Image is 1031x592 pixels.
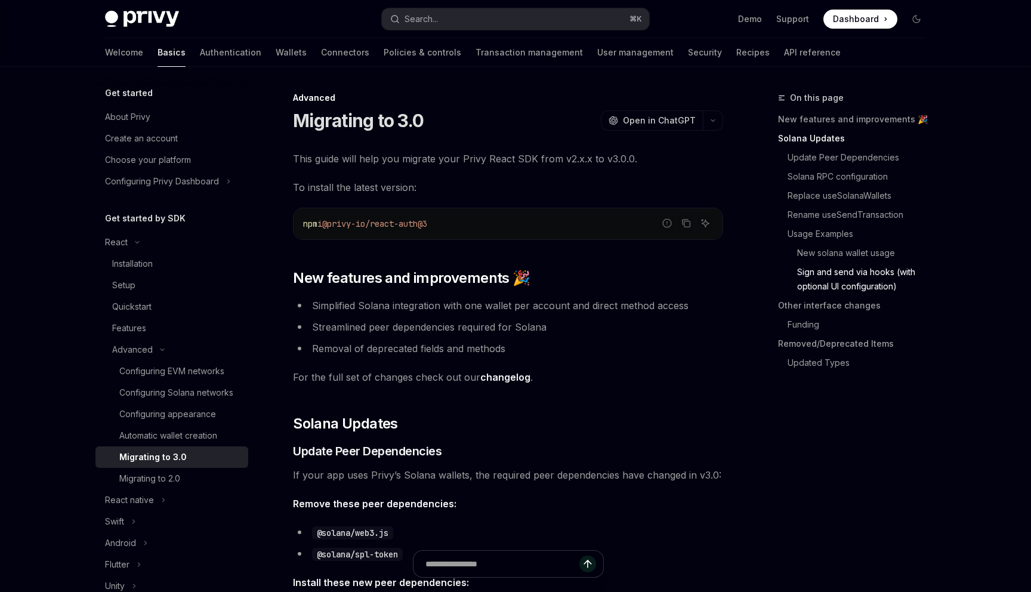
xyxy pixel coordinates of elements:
a: Create an account [95,128,248,149]
h5: Get started by SDK [105,211,186,226]
span: To install the latest version: [293,179,723,196]
a: Configuring EVM networks [95,360,248,382]
span: Dashboard [833,13,879,25]
div: Configuring EVM networks [119,364,224,378]
a: Dashboard [823,10,897,29]
button: Toggle Flutter section [95,554,248,575]
li: Simplified Solana integration with one wallet per account and direct method access [293,297,723,314]
a: Automatic wallet creation [95,425,248,446]
a: User management [597,38,674,67]
a: Basics [158,38,186,67]
input: Ask a question... [425,551,579,577]
div: Setup [112,278,135,292]
a: Sign and send via hooks (with optional UI configuration) [778,263,936,296]
button: Ask AI [697,215,713,231]
strong: Remove these peer dependencies: [293,498,456,510]
div: Swift [105,514,124,529]
span: npm [303,218,317,229]
a: Update Peer Dependencies [778,148,936,167]
button: Toggle Advanced section [95,339,248,360]
a: Quickstart [95,296,248,317]
a: Rename useSendTransaction [778,205,936,224]
span: Solana Updates [293,414,398,433]
a: Transaction management [476,38,583,67]
button: Open in ChatGPT [601,110,703,131]
div: Configuring appearance [119,407,216,421]
span: New features and improvements 🎉 [293,269,530,288]
code: @solana/web3.js [312,526,393,539]
a: Choose your platform [95,149,248,171]
span: Open in ChatGPT [623,115,696,127]
a: Demo [738,13,762,25]
span: This guide will help you migrate your Privy React SDK from v2.x.x to v3.0.0. [293,150,723,167]
a: Authentication [200,38,261,67]
div: Installation [112,257,153,271]
div: Features [112,321,146,335]
div: Migrating to 3.0 [119,450,187,464]
h1: Migrating to 3.0 [293,110,424,131]
div: Advanced [112,343,153,357]
span: Update Peer Dependencies [293,443,442,460]
li: Streamlined peer dependencies required for Solana [293,319,723,335]
button: Toggle React native section [95,489,248,511]
a: Other interface changes [778,296,936,315]
a: Updated Types [778,353,936,372]
a: changelog [480,371,530,384]
a: Removed/Deprecated Items [778,334,936,353]
div: Create an account [105,131,178,146]
button: Open search [382,8,649,30]
a: Installation [95,253,248,275]
a: Support [776,13,809,25]
span: @privy-io/react-auth@3 [322,218,427,229]
a: Security [688,38,722,67]
li: Removal of deprecated fields and methods [293,340,723,357]
button: Toggle Configuring Privy Dashboard section [95,171,248,192]
button: Report incorrect code [659,215,675,231]
a: Configuring Solana networks [95,382,248,403]
div: Configuring Solana networks [119,386,233,400]
a: Migrating to 2.0 [95,468,248,489]
a: Wallets [276,38,307,67]
a: Solana Updates [778,129,936,148]
span: ⌘ K [629,14,642,24]
a: Policies & controls [384,38,461,67]
div: Automatic wallet creation [119,428,217,443]
a: Usage Examples [778,224,936,243]
a: Connectors [321,38,369,67]
button: Toggle Android section [95,532,248,554]
div: Search... [405,12,438,26]
a: API reference [784,38,841,67]
div: Advanced [293,92,723,104]
span: If your app uses Privy’s Solana wallets, the required peer dependencies have changed in v3.0: [293,467,723,483]
div: Choose your platform [105,153,191,167]
h5: Get started [105,86,153,100]
a: Welcome [105,38,143,67]
a: Setup [95,275,248,296]
div: About Privy [105,110,150,124]
a: New solana wallet usage [778,243,936,263]
button: Toggle Swift section [95,511,248,532]
span: i [317,218,322,229]
a: Solana RPC configuration [778,167,936,186]
div: Migrating to 2.0 [119,471,180,486]
a: New features and improvements 🎉 [778,110,936,129]
button: Toggle React section [95,232,248,253]
div: React [105,235,128,249]
span: On this page [790,91,844,105]
div: Android [105,536,136,550]
a: Funding [778,315,936,334]
a: Migrating to 3.0 [95,446,248,468]
div: Flutter [105,557,129,572]
img: dark logo [105,11,179,27]
div: React native [105,493,154,507]
a: Recipes [736,38,770,67]
a: Features [95,317,248,339]
button: Send message [579,556,596,572]
button: Copy the contents from the code block [678,215,694,231]
a: About Privy [95,106,248,128]
a: Configuring appearance [95,403,248,425]
div: Configuring Privy Dashboard [105,174,219,189]
a: Replace useSolanaWallets [778,186,936,205]
span: For the full set of changes check out our . [293,369,723,386]
div: Quickstart [112,300,152,314]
